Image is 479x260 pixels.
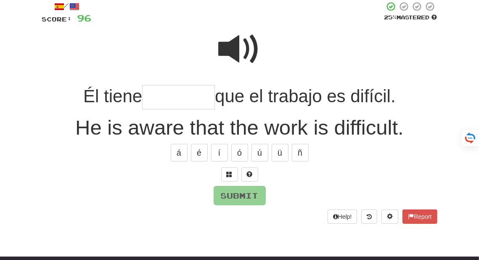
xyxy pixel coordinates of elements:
button: Switch sentence to multiple choice alt+p [221,167,238,182]
span: Él tiene [83,86,142,106]
button: ó [231,144,248,162]
button: Round history (alt+y) [361,210,377,224]
span: 96 [77,13,92,23]
button: é [191,144,208,162]
span: Score: [42,16,72,23]
button: ü [272,144,288,162]
button: Report [402,210,437,224]
button: ñ [292,144,309,162]
button: Help! [328,210,357,224]
span: que el trabajo es difícil. [215,86,396,106]
div: He is aware that the work is difficult. [42,113,437,142]
span: 25 % [384,14,397,21]
div: Mastered [384,14,437,21]
button: Single letter hint - you only get 1 per sentence and score half the points! alt+h [241,167,258,182]
button: í [211,144,228,162]
button: ú [251,144,268,162]
button: Submit [214,186,266,205]
button: á [171,144,188,162]
div: / [42,1,92,12]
